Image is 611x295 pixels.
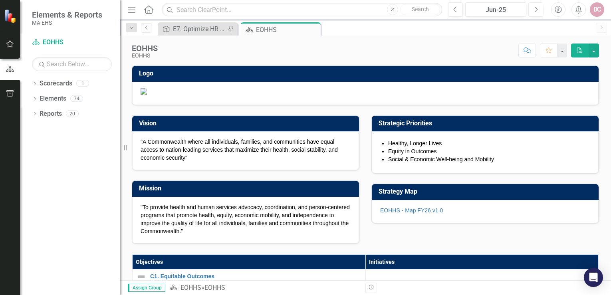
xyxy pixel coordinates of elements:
[400,4,440,15] button: Search
[132,53,158,59] div: EOHHS
[204,284,225,291] div: EOHHS
[379,188,595,195] h3: Strategy Map
[380,207,443,214] a: EOHHS - Map FY26 v1.0
[150,273,361,279] a: C1. Equitable Outcomes
[132,44,158,53] div: EOHHS
[32,38,112,47] a: EOHHS
[141,139,338,161] span: "A Commonwealth where all individuals, families, and communities have equal access to nation-lead...
[139,120,355,127] h3: Vision
[412,6,429,12] span: Search
[76,80,89,87] div: 1
[584,268,603,287] div: Open Intercom Messenger
[388,140,442,147] span: Healthy, Longer Lives
[128,284,165,292] span: Assign Group
[468,5,524,15] div: Jun-25
[141,88,590,95] img: Document.png
[139,70,595,77] h3: Logo
[590,2,604,17] button: DC
[40,94,66,103] a: Elements
[379,120,595,127] h3: Strategic Priorities
[40,109,62,119] a: Reports
[32,20,102,26] small: MA EHS
[137,272,146,281] img: Not Defined
[388,156,494,162] span: Social & Economic Well-being and Mobility
[181,284,201,291] a: EOHHS
[32,10,102,20] span: Elements & Reports
[141,204,350,234] span: "To provide health and human services advocacy, coordination, and person-centered programs that p...
[4,9,18,23] img: ClearPoint Strategy
[32,57,112,71] input: Search Below...
[388,148,436,154] span: Equity in Outcomes
[160,24,226,34] a: E7. Optimize HR services
[173,24,226,34] div: E7. Optimize HR services
[162,3,442,17] input: Search ClearPoint...
[40,79,72,88] a: Scorecards
[465,2,526,17] button: Jun-25
[256,25,319,35] div: EOHHS
[70,95,83,102] div: 74
[169,283,359,293] div: »
[66,110,79,117] div: 20
[139,185,355,192] h3: Mission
